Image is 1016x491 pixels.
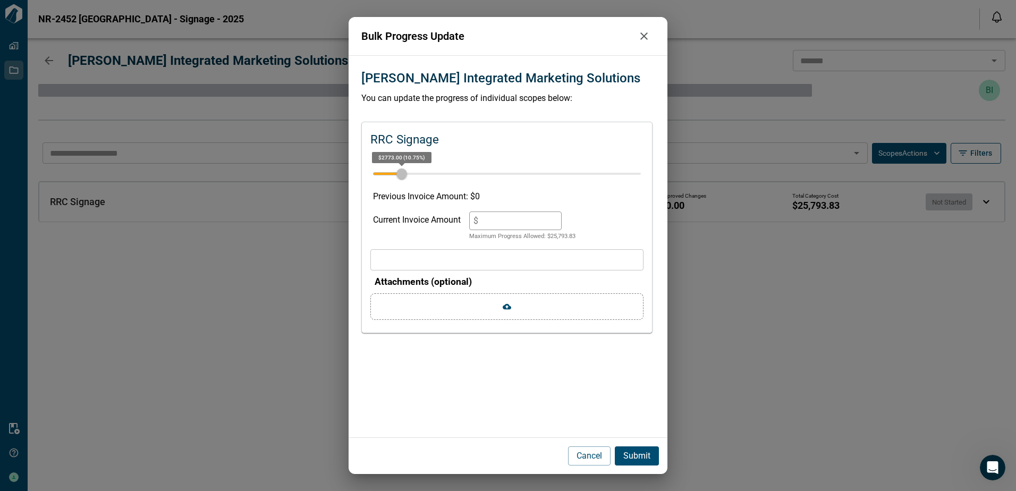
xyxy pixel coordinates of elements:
[615,446,659,465] button: Submit
[373,190,641,203] p: Previous Invoice Amount: $ 0
[568,446,611,465] button: Cancel
[375,275,644,289] p: Attachments (optional)
[361,92,655,105] p: You can update the progress of individual scopes below:
[577,450,602,462] p: Cancel
[980,455,1005,480] iframe: Intercom live chat
[361,28,633,44] p: Bulk Progress Update
[469,232,575,241] p: Maximum Progress Allowed: $ 25,793.83
[373,211,461,241] div: Current Invoice Amount
[361,69,640,88] p: [PERSON_NAME] Integrated Marketing Solutions
[623,450,650,462] p: Submit
[473,216,478,226] span: $
[370,131,439,149] p: RRC Signage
